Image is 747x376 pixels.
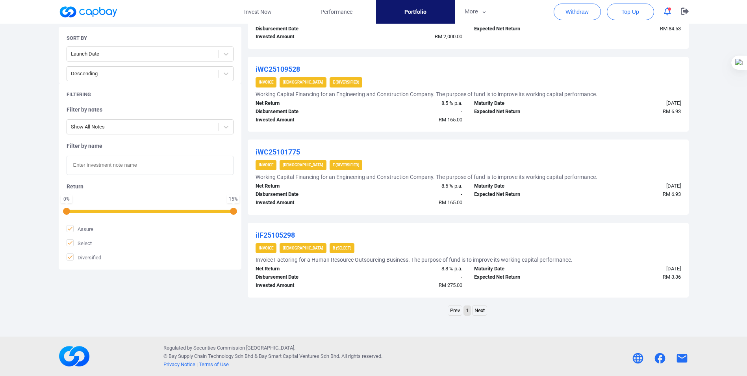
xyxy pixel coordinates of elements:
[468,182,578,190] div: Maturity Date
[577,99,687,108] div: [DATE]
[67,183,234,190] h5: Return
[468,99,578,108] div: Maturity Date
[67,225,93,233] span: Assure
[663,108,681,114] span: RM 6.93
[333,246,351,250] strong: B (Select)
[250,190,359,199] div: Disbursement Date
[67,142,234,149] h5: Filter by name
[321,7,352,16] span: Performance
[468,265,578,273] div: Maturity Date
[199,361,229,367] a: Terms of Use
[333,163,359,167] strong: E (Diversified)
[259,163,273,167] strong: Invoice
[435,34,462,39] span: RM 2,000.00
[283,163,323,167] strong: [DEMOGRAPHIC_DATA]
[250,108,359,116] div: Disbursement Date
[439,117,462,123] span: RM 165.00
[250,265,359,273] div: Net Return
[67,91,91,98] h5: Filtering
[256,173,597,181] h5: Working Capital Financing for an Engineering and Construction Company. The purpose of fund is to ...
[468,190,578,199] div: Expected Net Return
[63,197,70,201] div: 0 %
[359,273,468,281] div: -
[259,353,339,359] span: Bay Smart Capital Ventures Sdn Bhd
[359,25,468,33] div: -
[256,231,295,239] u: iIF25105298
[577,265,687,273] div: [DATE]
[283,80,323,84] strong: [DEMOGRAPHIC_DATA]
[663,274,681,280] span: RM 3.36
[404,7,426,16] span: Portfolio
[468,108,578,116] div: Expected Net Return
[250,182,359,190] div: Net Return
[439,199,462,205] span: RM 165.00
[67,35,87,42] h5: Sort By
[464,306,471,316] a: Page 1 is your current page
[163,361,195,367] a: Privacy Notice
[660,26,681,32] span: RM 84.53
[256,256,573,263] h5: Invoice Factoring for a Human Resource Outsourcing Business. The purpose of fund is to improve it...
[473,306,487,316] a: Next page
[250,281,359,290] div: Invested Amount
[67,239,92,247] span: Select
[259,246,273,250] strong: Invoice
[359,190,468,199] div: -
[250,33,359,41] div: Invested Amount
[67,106,234,113] h5: Filter by notes
[250,273,359,281] div: Disbursement Date
[359,265,468,273] div: 8.8 % p.a.
[283,246,323,250] strong: [DEMOGRAPHIC_DATA]
[468,25,578,33] div: Expected Net Return
[448,306,462,316] a: Previous page
[256,91,597,98] h5: Working Capital Financing for an Engineering and Construction Company. The purpose of fund is to ...
[256,148,300,156] u: iWC25101775
[259,80,273,84] strong: Invoice
[439,282,462,288] span: RM 275.00
[256,65,300,73] u: iWC25109528
[67,156,234,175] input: Enter investment note name
[250,116,359,124] div: Invested Amount
[359,99,468,108] div: 8.5 % p.a.
[607,4,654,20] button: Top Up
[59,341,90,372] img: footerLogo
[663,191,681,197] span: RM 6.93
[468,273,578,281] div: Expected Net Return
[359,108,468,116] div: -
[229,197,238,201] div: 15 %
[333,80,359,84] strong: E (Diversified)
[554,4,601,20] button: Withdraw
[250,199,359,207] div: Invested Amount
[163,344,382,369] p: Regulated by Securities Commission [GEOGRAPHIC_DATA]. © Bay Supply Chain Technology Sdn Bhd & . A...
[250,99,359,108] div: Net Return
[359,182,468,190] div: 8.5 % p.a.
[577,182,687,190] div: [DATE]
[621,8,639,16] span: Top Up
[67,253,101,261] span: Diversified
[250,25,359,33] div: Disbursement Date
